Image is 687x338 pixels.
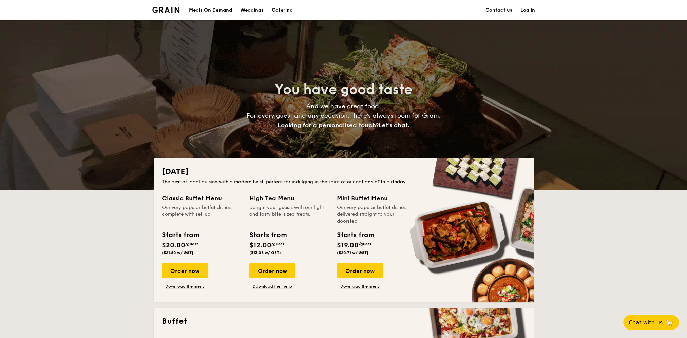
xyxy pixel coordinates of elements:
div: The best of local cuisine with a modern twist, perfect for indulging in the spirit of our nation’... [162,179,526,185]
span: And we have great food. For every guest and any occasion, there’s always room for Grain. [247,102,441,129]
span: ($21.80 w/ GST) [162,250,193,255]
span: Chat with us [629,319,663,326]
span: /guest [359,242,371,246]
div: Order now [162,263,208,278]
div: Mini Buffet Menu [337,193,416,203]
span: /guest [271,242,284,246]
div: Order now [337,263,383,278]
h2: [DATE] [162,166,526,177]
a: Download the menu [337,284,383,289]
a: Download the menu [162,284,208,289]
a: Logotype [152,7,180,13]
span: Looking for a personalised touch? [278,121,379,129]
div: Our very popular buffet dishes, delivered straight to your doorstep. [337,204,416,225]
div: Delight your guests with our light and tasty bite-sized treats. [249,204,329,225]
span: $20.00 [162,241,185,249]
h2: Buffet [162,316,526,327]
div: Starts from [249,230,286,240]
a: Download the menu [249,284,295,289]
span: 🦙 [665,319,673,326]
span: ($13.08 w/ GST) [249,250,281,255]
img: Grain [152,7,180,13]
div: High Tea Menu [249,193,329,203]
div: Starts from [337,230,374,240]
div: Order now [249,263,295,278]
span: /guest [185,242,198,246]
span: You have good taste [275,81,412,98]
div: Classic Buffet Menu [162,193,241,203]
div: Starts from [162,230,199,240]
span: $12.00 [249,241,271,249]
span: ($20.71 w/ GST) [337,250,368,255]
span: $19.00 [337,241,359,249]
button: Chat with us🦙 [623,315,679,330]
span: Let's chat. [379,121,409,129]
div: Our very popular buffet dishes, complete with set-up. [162,204,241,225]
